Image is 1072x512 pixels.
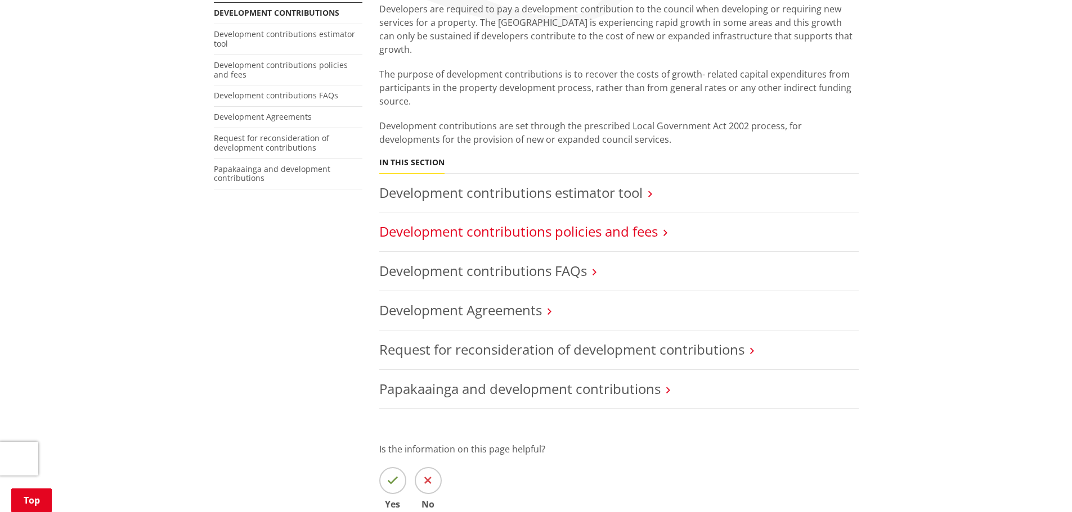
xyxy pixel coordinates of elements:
a: Development contributions FAQs [214,90,338,101]
a: Development contributions estimator tool [379,183,643,202]
a: Development contributions FAQs [379,261,587,280]
a: Development Agreements [214,111,312,122]
a: Development contributions policies and fees [379,222,658,241]
span: No [415,500,442,509]
p: The purpose of development contributions is to recover the costs of growth- related capital expen... [379,67,859,108]
a: Development contributions estimator tool [214,29,355,49]
a: Papakaainga and development contributions [214,164,330,184]
span: Yes [379,500,406,509]
a: Top [11,488,52,512]
p: Is the information on this page helpful? [379,442,859,456]
h5: In this section [379,158,445,167]
p: Developers are required to pay a development contribution to the council when developing or requi... [379,2,859,56]
p: Development contributions are set through the prescribed Local Government Act 2002 process, for d... [379,119,859,146]
a: Request for reconsideration of development contributions [214,133,329,153]
a: Development Agreements [379,301,542,319]
a: Request for reconsideration of development contributions [379,340,744,359]
a: Development contributions policies and fees [214,60,348,80]
a: Papakaainga and development contributions [379,379,661,398]
a: Development contributions [214,7,339,18]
